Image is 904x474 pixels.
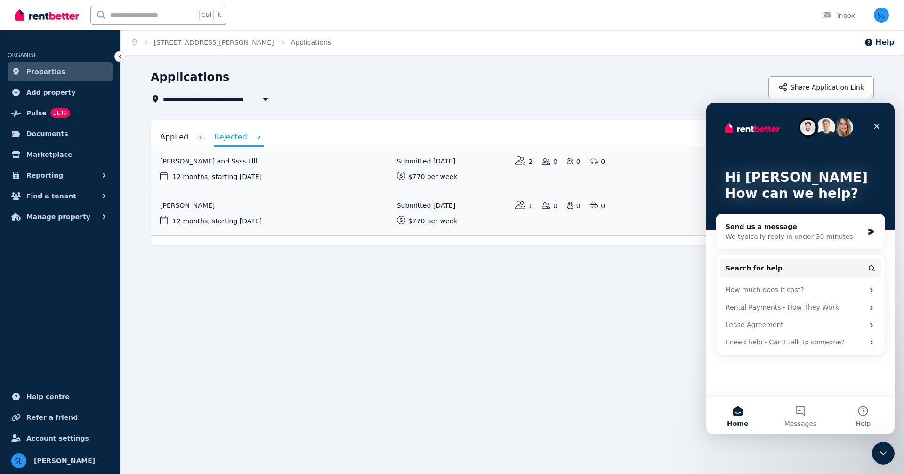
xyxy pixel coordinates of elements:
[50,108,70,118] span: BETA
[8,52,37,58] span: ORGANISE
[864,37,895,48] button: Help
[8,62,113,81] a: Properties
[214,129,264,147] a: Rejected
[822,11,855,20] div: Inbox
[26,149,72,160] span: Marketplace
[26,211,90,222] span: Manage property
[872,442,895,465] iframe: Intercom live chat
[26,107,47,119] span: Pulse
[26,190,76,202] span: Find a tenant
[26,412,78,423] span: Refer a friend
[26,128,68,139] span: Documents
[15,8,79,22] img: RentBetter
[8,387,113,406] a: Help centre
[26,66,65,77] span: Properties
[26,391,70,402] span: Help centre
[8,145,113,164] a: Marketplace
[8,408,113,427] a: Refer a friend
[8,104,113,123] a: PulseBETA
[26,170,63,181] span: Reporting
[154,39,274,46] a: [STREET_ADDRESS][PERSON_NAME]
[8,124,113,143] a: Documents
[8,429,113,448] a: Account settings
[706,103,895,434] iframe: Intercom live chat
[34,455,95,466] span: [PERSON_NAME]
[26,87,76,98] span: Add property
[151,70,229,85] h1: Applications
[121,30,342,55] nav: Breadcrumb
[8,207,113,226] button: Manage property
[254,134,264,141] span: 2
[8,83,113,102] a: Add property
[199,9,214,21] span: Ctrl
[8,187,113,205] button: Find a tenant
[8,166,113,185] button: Reporting
[768,76,874,98] button: Share Application Link
[195,134,205,141] span: 1
[218,11,221,19] span: k
[874,8,889,23] img: Steve Langton
[11,453,26,468] img: Steve Langton
[151,191,874,235] a: View application: Deborah Shaw
[160,129,205,145] a: Applied
[26,433,89,444] span: Account settings
[151,147,874,191] a: View application: Deborah Shaw and Ssss Lllll
[291,38,331,47] span: Applications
